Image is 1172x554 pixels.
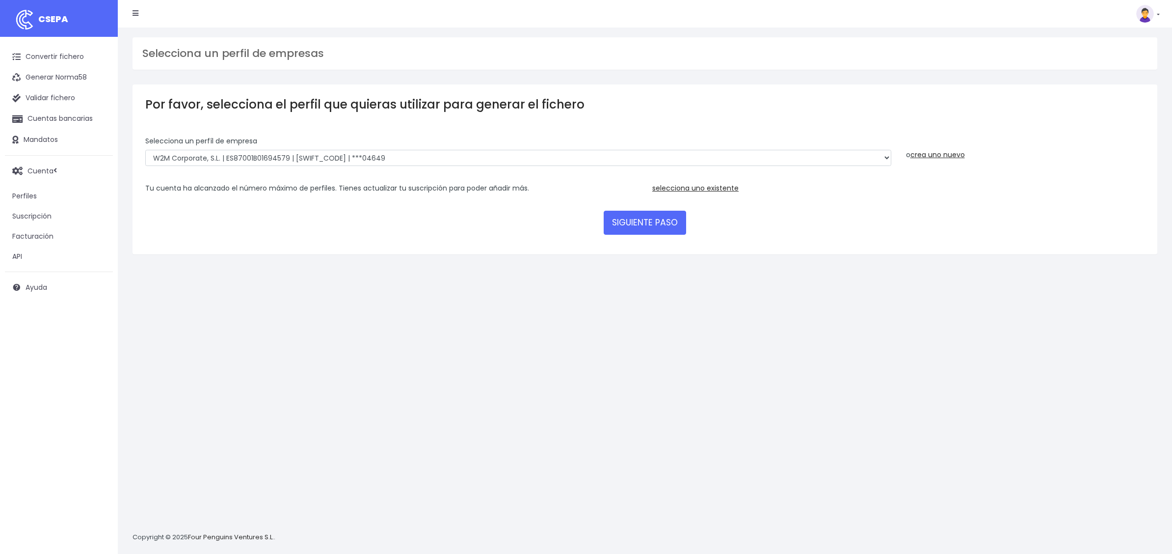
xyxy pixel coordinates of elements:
[1136,5,1154,23] img: profile
[5,247,113,267] a: API
[5,109,113,129] a: Cuentas bancarias
[652,183,739,193] a: selecciona uno existente
[5,277,113,298] a: Ayuda
[5,186,113,206] a: Perfiles
[26,282,47,292] span: Ayuda
[145,97,1145,111] h3: Por favor, selecciona el perfil que quieras utilizar para generar el fichero
[12,7,37,32] img: logo
[5,67,113,88] a: Generar Norma58
[910,150,965,160] a: crea uno nuevo
[906,136,1145,160] div: o
[5,88,113,109] a: Validar fichero
[188,532,274,542] a: Four Penguins Ventures S.L.
[5,226,113,247] a: Facturación
[5,206,113,226] a: Suscripción
[27,166,53,175] span: Cuenta
[5,130,113,150] a: Mandatos
[5,47,113,67] a: Convertir fichero
[142,47,1147,60] h3: Selecciona un perfil de empresas
[38,13,68,25] span: CSEPA
[5,161,113,181] a: Cuenta
[604,211,686,234] button: SIGUIENTE PASO
[145,136,257,146] label: Selecciona un perfíl de empresa
[145,183,638,194] div: Tu cuenta ha alcanzado el número máximo de perfiles. Tienes actualizar tu suscripción para poder ...
[133,532,275,543] p: Copyright © 2025 .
